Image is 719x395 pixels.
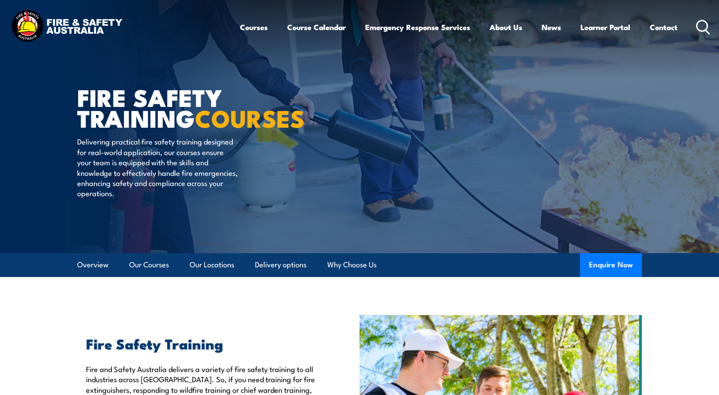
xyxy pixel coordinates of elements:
[77,87,295,128] h1: FIRE SAFETY TRAINING
[195,99,305,136] strong: COURSES
[240,15,268,39] a: Courses
[86,337,319,349] h2: Fire Safety Training
[542,15,561,39] a: News
[77,136,238,198] p: Delivering practical fire safety training designed for real-world application, our courses ensure...
[190,253,234,277] a: Our Locations
[580,253,642,277] button: Enquire Now
[580,15,630,39] a: Learner Portal
[129,253,169,277] a: Our Courses
[490,15,522,39] a: About Us
[365,15,470,39] a: Emergency Response Services
[327,253,377,277] a: Why Choose Us
[255,253,307,277] a: Delivery options
[650,15,678,39] a: Contact
[287,15,346,39] a: Course Calendar
[77,253,109,277] a: Overview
